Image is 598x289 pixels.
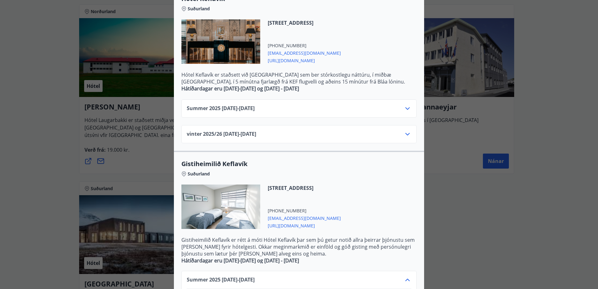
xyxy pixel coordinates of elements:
p: Hótel Keflavík er staðsett við [GEOGRAPHIC_DATA] sem ber stórkostlegu náttúru, í miðbæ [GEOGRAPHI... [181,71,417,85]
span: vinter 2025/26 [DATE] - [DATE] [187,130,256,138]
strong: Hátíðardagar eru [DATE]-[DATE] og [DATE] - [DATE] [181,85,299,92]
span: [STREET_ADDRESS] [268,19,341,26]
span: Summer 2025 [DATE] - [DATE] [187,105,255,112]
span: [PHONE_NUMBER] [268,43,341,49]
span: [EMAIL_ADDRESS][DOMAIN_NAME] [268,49,341,56]
span: Suðurland [188,6,210,12]
span: [URL][DOMAIN_NAME] [268,56,341,64]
